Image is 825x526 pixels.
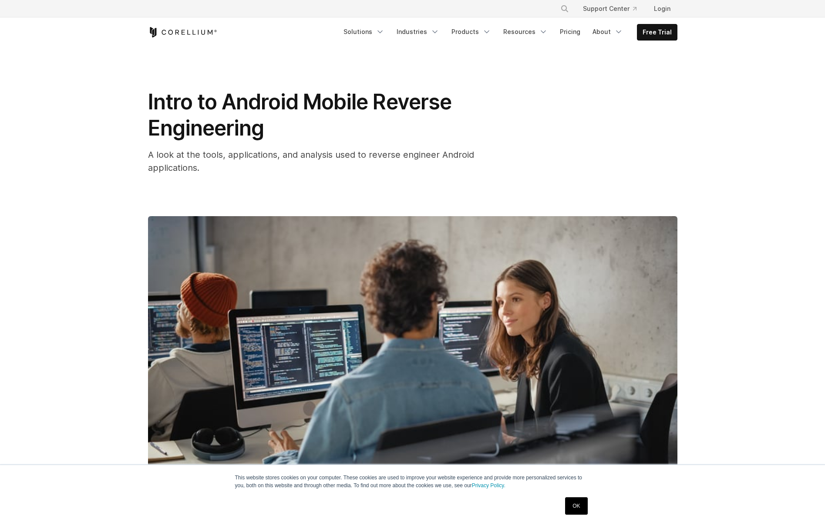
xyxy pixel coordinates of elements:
[555,24,586,40] a: Pricing
[587,24,628,40] a: About
[637,24,677,40] a: Free Trial
[647,1,677,17] a: Login
[472,482,505,489] a: Privacy Policy.
[446,24,496,40] a: Products
[498,24,553,40] a: Resources
[148,89,451,141] span: Intro to Android Mobile Reverse Engineering
[338,24,677,41] div: Navigation Menu
[148,27,217,37] a: Corellium Home
[557,1,572,17] button: Search
[576,1,643,17] a: Support Center
[565,497,587,515] a: OK
[148,149,474,173] span: A look at the tools, applications, and analysis used to reverse engineer Android applications.
[550,1,677,17] div: Navigation Menu
[391,24,444,40] a: Industries
[235,474,590,489] p: This website stores cookies on your computer. These cookies are used to improve your website expe...
[338,24,390,40] a: Solutions
[148,216,677,514] img: Intro to Android Mobile Reverse Engineering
